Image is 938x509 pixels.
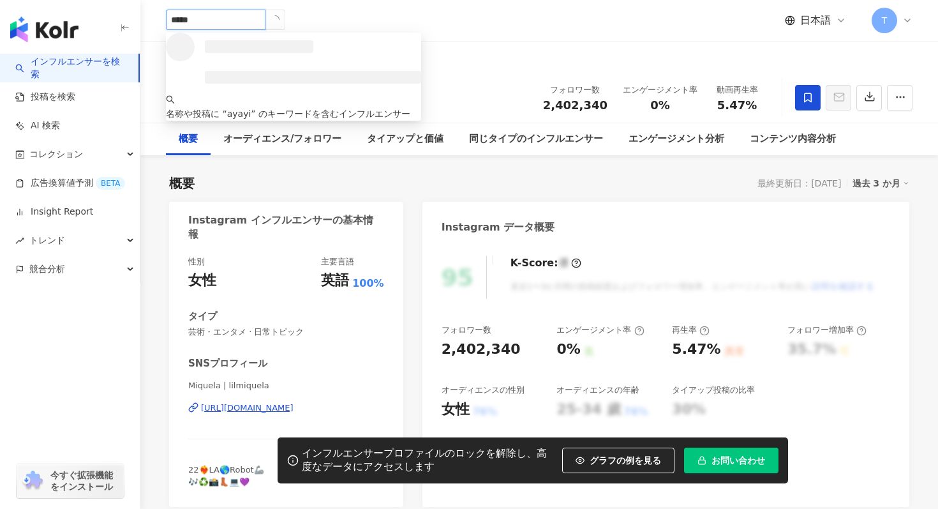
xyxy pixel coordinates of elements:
[29,255,65,284] span: 競合分析
[442,400,470,420] div: 女性
[15,91,75,103] a: 投稿を検索
[15,236,24,245] span: rise
[442,384,525,396] div: オーディエンスの性別
[179,132,198,147] div: 概要
[623,84,697,96] div: エンゲージメント率
[556,340,580,360] div: 0%
[269,14,281,26] span: loading
[629,132,724,147] div: エンゲージメント分析
[590,455,661,466] span: グラフの例を見る
[717,99,757,112] span: 5.47%
[672,324,710,336] div: 再生率
[188,402,384,414] a: [URL][DOMAIN_NAME]
[227,109,251,119] span: ayayi
[188,357,267,370] div: SNSプロフィール
[650,99,670,112] span: 0%
[442,220,555,234] div: Instagram データ概要
[201,402,294,414] div: [URL][DOMAIN_NAME]
[15,56,128,80] a: searchインフルエンサーを検索
[882,13,888,27] span: T
[787,324,867,336] div: フォロワー増加率
[556,384,639,396] div: オーディエンスの年齢
[15,177,125,190] a: 広告換算値予測BETA
[15,206,93,218] a: Insight Report
[188,326,384,338] span: 芸術・エンタメ · 日常トピック
[367,132,443,147] div: タイアップと価値
[29,226,65,255] span: トレンド
[469,132,603,147] div: 同じタイプのインフルエンサー
[20,471,45,491] img: chrome extension
[188,380,384,391] span: Miquela | lilmiquela
[442,340,521,360] div: 2,402,340
[188,213,378,242] div: Instagram インフルエンサーの基本情報
[684,448,778,473] button: お問い合わせ
[352,277,383,291] span: 100%
[672,384,755,396] div: タイアップ投稿の比率
[15,119,60,132] a: AI 検索
[713,84,761,96] div: 動画再生率
[852,175,910,192] div: 過去 3 か月
[188,256,205,268] div: 性別
[757,178,841,188] div: 最終更新日：[DATE]
[562,448,674,473] button: グラフの例を見る
[672,340,720,360] div: 5.47%
[711,455,765,466] span: お問い合わせ
[169,174,195,192] div: 概要
[321,256,354,268] div: 主要言語
[29,140,83,169] span: コレクション
[223,132,341,147] div: オーディエンス/フォロワー
[50,469,120,492] span: 今すぐ拡張機能をインストール
[188,310,217,323] div: タイプ
[442,324,491,336] div: フォロワー数
[10,17,78,42] img: logo
[543,98,607,112] span: 2,402,340
[321,271,349,291] div: 英語
[750,132,836,147] div: コンテンツ内容分析
[188,465,264,486] span: 22❤️‍🔥LA🌎Robot🦾 🎶♻️📸👢💻💜
[166,107,421,121] div: 名称や投稿に “ ” のキーワードを含むインフルエンサー
[510,256,581,270] div: K-Score :
[17,464,124,498] a: chrome extension今すぐ拡張機能をインストール
[188,271,216,291] div: 女性
[302,447,556,474] div: インフルエンサープロファイルのロックを解除し、高度なデータにアクセスします
[800,13,831,27] span: 日本語
[556,324,644,336] div: エンゲージメント率
[543,84,607,96] div: フォロワー数
[166,95,175,104] span: search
